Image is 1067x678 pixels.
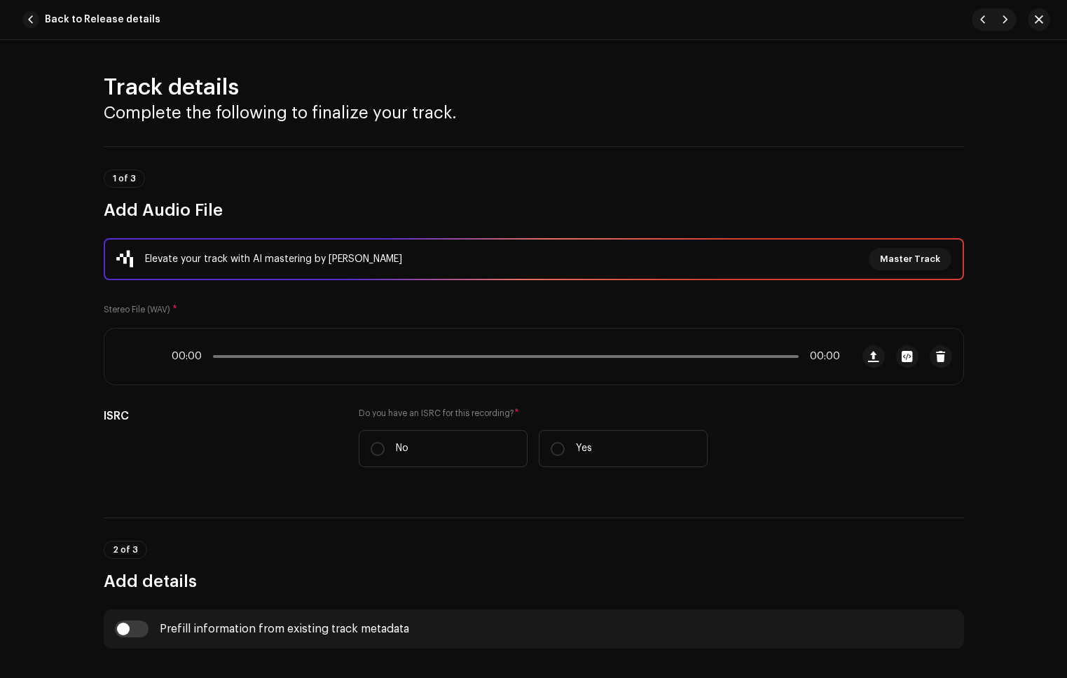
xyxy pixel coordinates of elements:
[160,623,409,635] div: Prefill information from existing track metadata
[576,441,592,456] p: Yes
[104,408,337,424] h5: ISRC
[869,248,951,270] button: Master Track
[804,351,840,362] span: 00:00
[104,199,964,221] h3: Add Audio File
[359,408,708,419] label: Do you have an ISRC for this recording?
[104,102,964,124] h3: Complete the following to finalize your track.
[104,74,964,102] h2: Track details
[145,251,402,268] div: Elevate your track with AI mastering by [PERSON_NAME]
[104,570,964,593] h3: Add details
[880,245,940,273] span: Master Track
[396,441,408,456] p: No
